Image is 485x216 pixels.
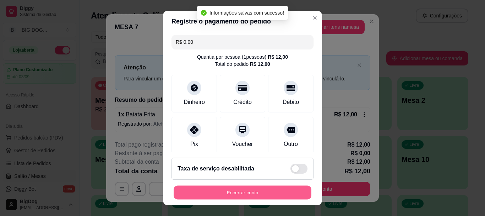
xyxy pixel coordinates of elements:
div: Pix [190,140,198,148]
div: Crédito [233,98,252,106]
input: Ex.: hambúrguer de cordeiro [176,35,309,49]
button: Close [309,12,321,23]
header: Registre o pagamento do pedido [163,11,322,32]
h2: Taxa de serviço desabilitada [178,164,254,173]
div: Quantia por pessoa ( 1 pessoas) [197,53,288,60]
div: R$ 12,00 [268,53,288,60]
div: Total do pedido [215,60,270,68]
div: Dinheiro [184,98,205,106]
div: Outro [284,140,298,148]
span: check-circle [201,10,207,16]
button: Encerrar conta [174,185,311,199]
div: R$ 12,00 [250,60,270,68]
span: Informações salvas com sucesso! [209,10,284,16]
div: Débito [283,98,299,106]
div: Voucher [232,140,253,148]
